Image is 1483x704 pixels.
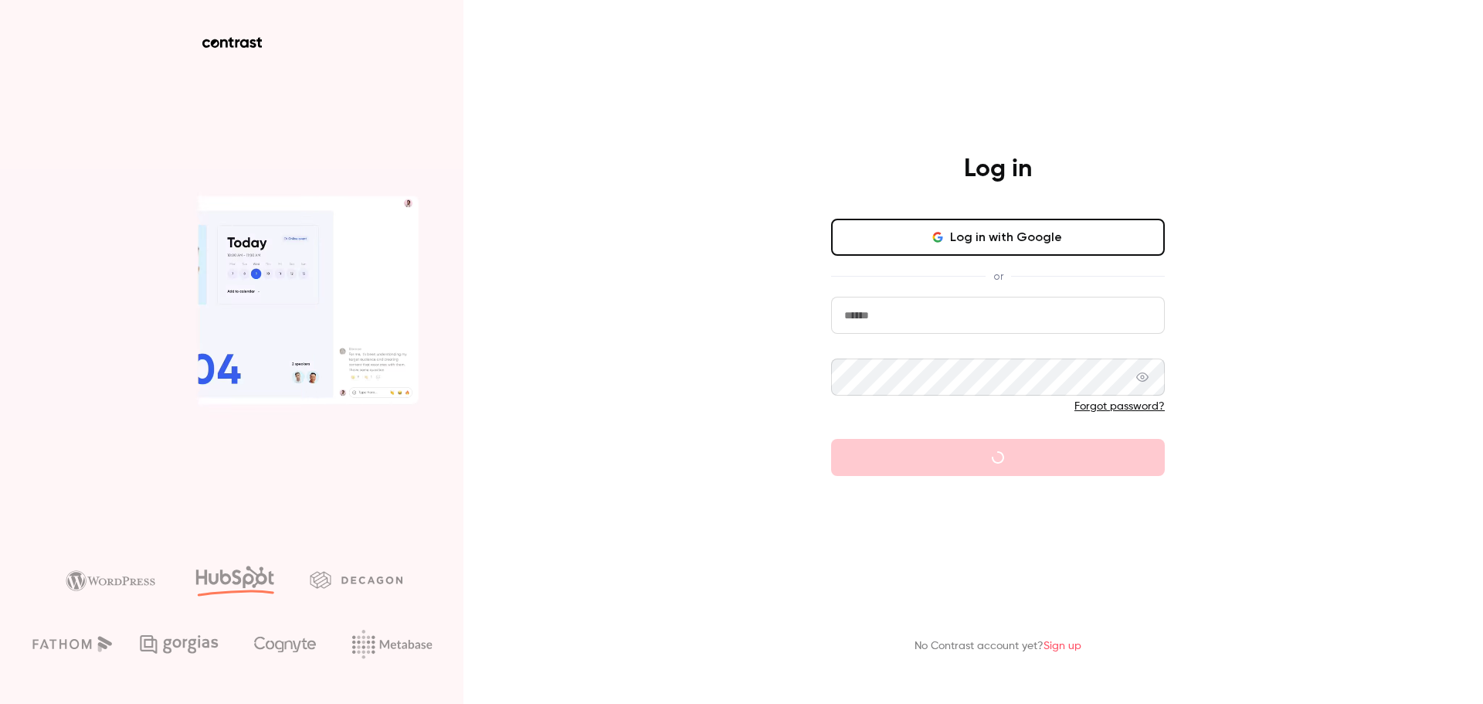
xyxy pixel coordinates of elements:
span: or [986,268,1011,284]
button: Log in with Google [831,219,1165,256]
a: Forgot password? [1074,401,1165,412]
img: decagon [310,571,402,588]
p: No Contrast account yet? [915,638,1081,655]
h4: Log in [964,154,1032,185]
a: Sign up [1044,641,1081,651]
